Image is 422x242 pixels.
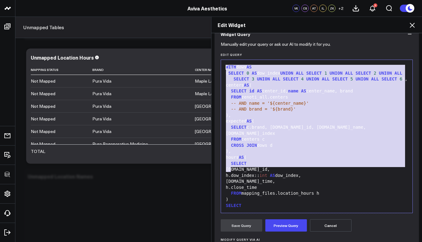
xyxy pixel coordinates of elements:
span: AS [244,83,249,88]
span: 1 [324,71,327,76]
a: Aviva Aesthetics [187,5,227,12]
span: SELECT [306,71,322,76]
span: SELECT [231,125,247,130]
span: ALL [345,71,353,76]
div: AT [310,5,318,12]
span: AS [247,64,252,69]
div: center_id, center_name, brand [224,88,410,94]
button: Cancel [310,219,352,232]
span: AS [301,88,306,93]
span: SELECT [226,203,242,208]
div: IL [319,5,327,12]
span: JOIN [247,143,257,148]
span: WITH [226,64,236,69]
span: AS [270,173,275,178]
span: SELECT [234,76,249,81]
div: 3 [373,3,377,7]
span: FROM [231,191,241,196]
div: ) [224,197,410,203]
span: AS [239,155,244,160]
span: ALL [272,76,280,81]
span: ALL [395,71,402,76]
div: [DOMAIN_NAME]_time, [224,178,410,185]
span: UNION [379,71,392,76]
div: ), [224,76,410,82]
span: 3 [252,76,254,81]
span: UNION [356,76,368,81]
span: UNION [306,76,319,81]
div: ZK [328,5,336,12]
div: ( dow_index [224,70,410,76]
div: h.close_time [224,185,410,191]
div: VK [292,5,300,12]
span: CROSS [231,143,244,148]
span: -- AND name = '${center_name}' [231,101,309,106]
div: [DOMAIN_NAME]_id, [224,166,410,173]
span: 2 [374,71,376,76]
span: AS [257,88,262,93]
span: SELECT [356,71,371,76]
span: SELECT [231,161,247,166]
span: 5 [350,76,353,81]
span: UNION [280,71,293,76]
span: SELECT [332,76,348,81]
div: centers ( [224,82,410,88]
span: -- AND brand = '${brand}' [231,107,296,111]
div: zenoti_all.centers [224,94,410,100]
span: name [288,88,299,93]
span: SELECT [228,71,244,76]
span: id [249,88,254,93]
span: ALL [296,71,303,76]
span: int [259,173,267,178]
span: + 2 [338,6,344,10]
div: dows [224,64,410,70]
div: ), [224,148,410,154]
div: dows d [224,142,410,149]
span: SELECT [283,76,299,81]
div: CS [301,5,309,12]
label: Modify Query via AI [221,238,413,241]
button: Save Query [221,219,262,232]
div: hours ( [224,154,410,161]
h2: Edit Widget [218,21,416,28]
span: AS [252,71,257,76]
div: centers c [224,136,410,142]
div: c.brand, [DOMAIN_NAME]_id, [DOMAIN_NAME]_name, [DOMAIN_NAME]_index [224,124,410,136]
span: Widget Query [221,32,250,37]
p: Manually edit your query or ask our AI to modify it for you. [221,42,331,47]
span: 6 [400,76,402,81]
div: ), [224,112,410,119]
div: expected ( [224,118,410,124]
button: Preview Query [265,219,307,232]
span: CASE [231,209,241,214]
span: FROM [231,137,241,142]
span: 0 [247,71,249,76]
label: Edit Query [221,53,413,57]
span: UNION [330,71,343,76]
span: SELECT [381,76,397,81]
span: SELECT [231,88,247,93]
div: mapping_files.location_hours h [224,190,410,197]
span: AS [247,119,252,123]
span: ALL [371,76,379,81]
span: 4 [301,76,303,81]
span: UNION [257,76,270,81]
span: ALL [322,76,330,81]
div: h.dow_index:: dow_index, [224,173,410,179]
button: Widget Query [215,25,419,43]
span: FROM [231,95,241,100]
button: +2 [337,5,344,12]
